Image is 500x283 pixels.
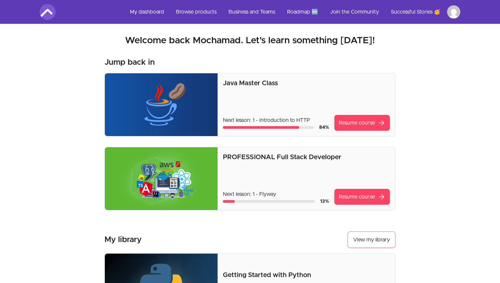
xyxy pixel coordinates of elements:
img: Product image for Java Master Class [105,73,218,136]
p: Next lesson: 1 - Introduction to HTTP [223,116,329,124]
p: Getting Started with Python [223,270,390,280]
img: Amigoscode logo [40,4,56,20]
p: PROFESSIONAL Full Stack Developer [223,153,390,162]
button: View my library [348,231,396,248]
a: Browse products [171,4,222,20]
a: Roadmap 🆕 [282,4,323,20]
h3: My library [104,234,142,245]
p: Next lesson: 1 - Flyway [223,190,329,198]
div: Course progress [223,126,314,129]
a: My dashboard [125,4,169,20]
img: Profile image for Mochamad Rizal Hidayat [447,5,460,18]
img: Product image for PROFESSIONAL Full Stack Developer [105,147,218,210]
a: Join the Community [325,4,384,20]
a: Successful Stories 🥳 [386,4,446,20]
a: Resume coursearrow_forward [334,115,390,131]
a: Business and Teams [223,4,280,20]
span: arrow_forward [378,193,386,201]
p: Java Master Class [223,79,390,88]
h3: Jump back in [104,57,155,68]
span: 13 % [320,199,329,204]
a: Resume coursearrow_forward [334,189,390,205]
h2: Welcome back Mochamad. Let's learn something [DATE]! [40,35,460,47]
span: arrow_forward [378,119,386,127]
nav: Main [125,4,460,20]
span: 84 % [319,125,329,130]
div: Course progress [223,200,315,203]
